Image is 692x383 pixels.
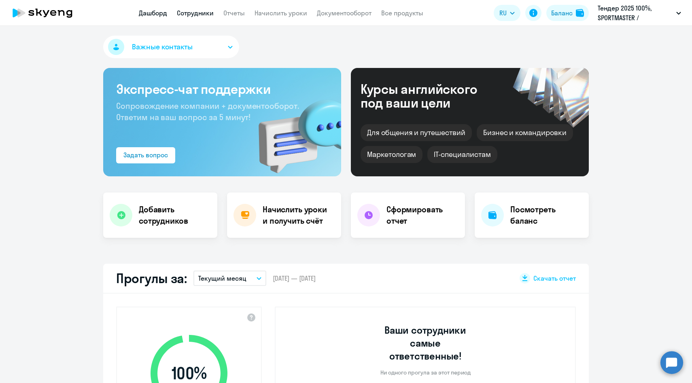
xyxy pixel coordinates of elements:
[317,9,371,17] a: Документооборот
[223,9,245,17] a: Отчеты
[139,204,211,226] h4: Добавить сотрудников
[123,150,168,160] div: Задать вопрос
[594,3,685,23] button: Тендер 2025 100%, SPORTMASTER / Спортмастер
[380,369,471,376] p: Ни одного прогула за этот период
[427,146,497,163] div: IT-специалистам
[273,274,316,283] span: [DATE] — [DATE]
[361,124,472,141] div: Для общения и путешествий
[546,5,589,21] button: Балансbalance
[381,9,423,17] a: Все продукты
[374,324,478,362] h3: Ваши сотрудники самые ответственные!
[477,124,573,141] div: Бизнес и командировки
[116,270,187,286] h2: Прогулы за:
[533,274,576,283] span: Скачать отчет
[255,9,307,17] a: Начислить уроки
[247,85,341,176] img: bg-img
[177,9,214,17] a: Сотрудники
[576,9,584,17] img: balance
[386,204,459,226] h4: Сформировать отчет
[193,271,266,286] button: Текущий месяц
[598,3,673,23] p: Тендер 2025 100%, SPORTMASTER / Спортмастер
[551,8,573,18] div: Баланс
[116,101,299,122] span: Сопровождение компании + документооборот. Ответим на ваш вопрос за 5 минут!
[361,146,422,163] div: Маркетологам
[494,5,520,21] button: RU
[198,273,246,283] p: Текущий месяц
[116,81,328,97] h3: Экспресс-чат поддержки
[103,36,239,58] button: Важные контакты
[132,42,193,52] span: Важные контакты
[499,8,507,18] span: RU
[116,147,175,163] button: Задать вопрос
[263,204,333,226] h4: Начислить уроки и получить счёт
[361,82,499,110] div: Курсы английского под ваши цели
[142,364,236,383] span: 100 %
[139,9,167,17] a: Дашборд
[510,204,582,226] h4: Посмотреть баланс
